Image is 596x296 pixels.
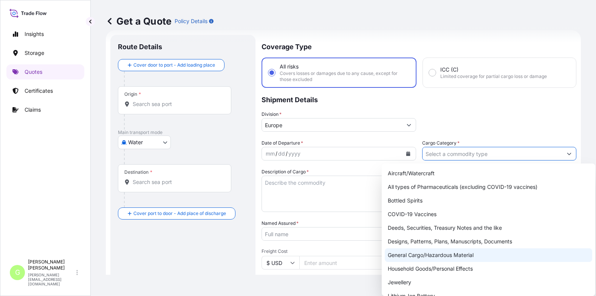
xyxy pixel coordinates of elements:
span: Covers losses or damages due to any cause, except for those excluded [280,70,410,83]
button: Select transport [118,136,171,149]
div: Jewellery [385,276,592,289]
div: day, [277,149,286,158]
div: All types of Pharmaceuticals (excluding COVID-19 vaccines) [385,180,592,194]
span: ICC (C) [440,66,458,73]
span: Freight Cost [262,248,416,254]
span: Cover door to port - Add loading place [133,61,215,69]
label: Description of Cargo [262,168,309,176]
p: Get a Quote [106,15,172,27]
div: COVID-19 Vaccines [385,207,592,221]
label: Named Assured [262,220,299,227]
div: Destination [124,169,152,175]
span: Date of Departure [262,139,303,147]
div: Aircraft/Watercraft [385,167,592,180]
div: Household Goods/Personal Effects [385,262,592,276]
input: Origin [133,100,222,108]
p: Policy Details [175,17,207,25]
div: month, [265,149,276,158]
div: / [276,149,277,158]
p: Main transport mode [118,129,248,136]
span: Water [128,139,143,146]
button: Show suggestions [402,118,416,132]
p: Insights [25,30,44,38]
input: Type to search division [262,118,402,132]
p: Shipment Details [262,88,576,111]
button: Calendar [402,148,414,160]
p: Certificates [25,87,53,95]
p: Claims [25,106,41,114]
p: [PERSON_NAME] [PERSON_NAME] [28,259,75,271]
input: Full name [262,227,402,241]
div: Origin [124,91,141,97]
label: Division [262,111,282,118]
span: Limited coverage for partial cargo loss or damage [440,73,547,79]
div: year, [288,149,301,158]
button: Show suggestions [562,147,576,160]
p: Storage [25,49,44,57]
input: Destination [133,178,222,186]
div: Bottled Spirits [385,194,592,207]
input: Select a commodity type [423,147,563,160]
input: Enter amount [299,256,416,270]
p: Coverage Type [262,35,576,58]
p: Route Details [118,42,162,51]
label: Cargo Category [422,139,460,147]
div: Designs, Patterns, Plans, Manuscripts, Documents [385,235,592,248]
div: / [286,149,288,158]
span: Cover port to door - Add place of discharge [133,210,226,217]
p: Quotes [25,68,42,76]
span: All risks [280,63,299,70]
span: G [15,269,20,276]
div: General Cargo/Hazardous Material [385,248,592,262]
div: Deeds, Securities, Treasury Notes and the like [385,221,592,235]
p: [PERSON_NAME][EMAIL_ADDRESS][DOMAIN_NAME] [28,273,75,286]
